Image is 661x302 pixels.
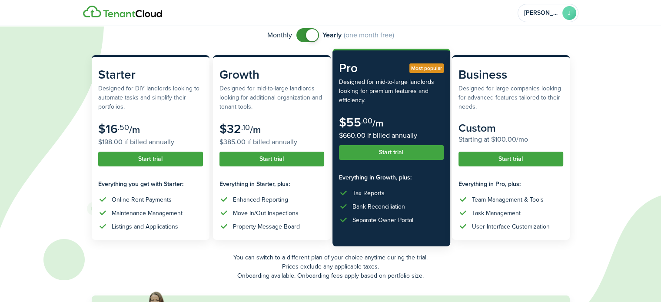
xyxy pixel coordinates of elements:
subscription-pricing-card-price-amount: $55 [339,113,361,131]
subscription-pricing-card-price-cents: .00 [361,115,372,126]
subscription-pricing-card-title: Pro [339,59,444,77]
subscription-pricing-card-price-annual: $660.00 if billed annually [339,130,444,141]
subscription-pricing-card-price-annual: $198.00 if billed annually [98,137,203,147]
span: Jimmy [524,10,559,16]
subscription-pricing-card-features-title: Everything you get with Starter: [98,179,203,189]
button: Start trial [339,145,444,160]
avatar-text: J [562,6,576,20]
button: Open menu [518,4,578,22]
div: Move In/Out Inspections [233,209,299,218]
subscription-pricing-card-description: Designed for mid-to-large landlords looking for premium features and efficiency. [339,77,444,105]
subscription-pricing-card-description: Designed for mid-to-large landlords looking for additional organization and tenant tools. [219,84,324,111]
subscription-pricing-card-price-amount: Custom [458,120,496,136]
subscription-pricing-card-title: Growth [219,66,324,84]
subscription-pricing-card-price-period: /m [250,123,261,137]
subscription-pricing-card-title: Starter [98,66,203,84]
subscription-pricing-card-features-title: Everything in Starter, plus: [219,179,324,189]
div: Enhanced Reporting [233,195,288,204]
subscription-pricing-card-description: Designed for large companies looking for advanced features tailored to their needs. [458,84,563,111]
subscription-pricing-card-price-amount: $32 [219,120,241,138]
subscription-pricing-card-price-cents: .10 [241,122,250,133]
img: Logo [83,6,162,18]
div: Online Rent Payments [112,195,172,204]
subscription-pricing-card-description: Designed for DIY landlords looking to automate tasks and simplify their portfolios. [98,84,203,111]
button: Start trial [219,152,324,166]
subscription-pricing-card-price-cents: .50 [118,122,129,133]
subscription-pricing-card-price-annual: $385.00 if billed annually [219,137,324,147]
subscription-pricing-card-title: Business [458,66,563,84]
button: Start trial [98,152,203,166]
div: Task Management [472,209,521,218]
subscription-pricing-card-price-amount: $16 [98,120,118,138]
div: User-Interface Customization [472,222,550,231]
div: Maintenance Management [112,209,183,218]
div: Listings and Applications [112,222,178,231]
p: You can switch to a different plan of your choice anytime during the trial. Prices exclude any ap... [92,253,570,280]
subscription-pricing-card-price-period: /m [372,116,383,130]
div: Team Management & Tools [472,195,544,204]
subscription-pricing-card-features-title: Everything in Pro, plus: [458,179,563,189]
div: Separate Owner Portal [352,216,413,225]
subscription-pricing-card-features-title: Everything in Growth, plus: [339,173,444,182]
subscription-pricing-card-price-annual: Starting at $100.00/mo [458,134,563,145]
button: Start trial [458,152,563,166]
span: Most popular [411,64,442,72]
div: Property Message Board [233,222,300,231]
subscription-pricing-card-price-period: /m [129,123,140,137]
div: Tax Reports [352,189,385,198]
div: Bank Reconciliation [352,202,405,211]
span: Monthly [267,30,292,40]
